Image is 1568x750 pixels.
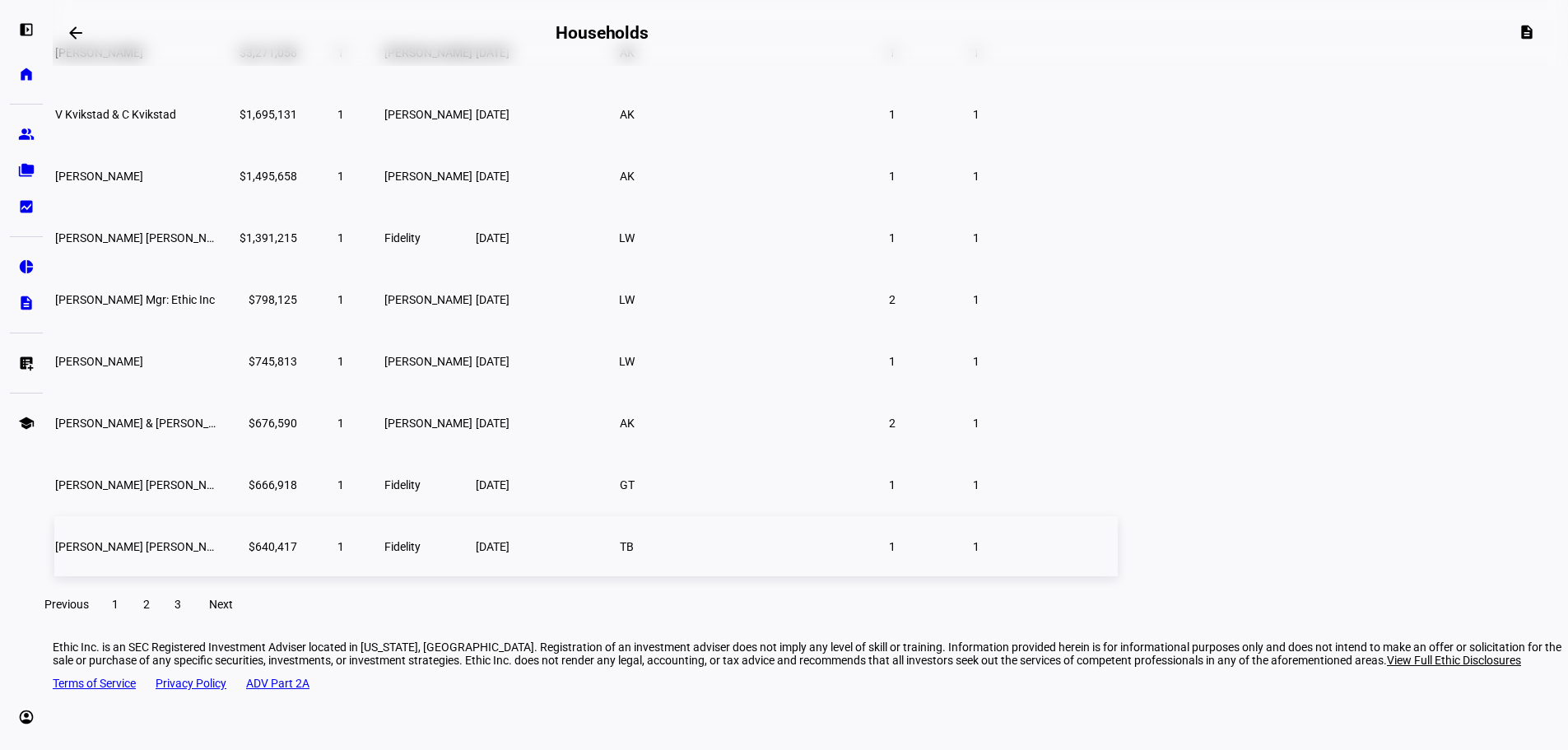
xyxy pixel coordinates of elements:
[18,66,35,82] eth-mat-symbol: home
[18,295,35,311] eth-mat-symbol: description
[612,100,642,129] li: AK
[384,231,421,245] span: Fidelity
[66,23,86,43] mat-icon: arrow_backwards
[55,355,143,368] span: Rachel Hunter
[10,286,43,319] a: description
[384,478,421,491] span: Fidelity
[384,355,472,368] span: [PERSON_NAME]
[973,417,979,430] span: 1
[337,417,344,430] span: 1
[55,108,176,121] span: V Kvikstad & C Kvikstad
[612,532,642,561] li: TB
[221,207,298,268] td: $1,391,215
[55,417,244,430] span: Kevin Eustice & Alison Walker
[384,170,472,183] span: [PERSON_NAME]
[476,170,509,183] span: [DATE]
[18,126,35,142] eth-mat-symbol: group
[10,58,43,91] a: home
[337,355,344,368] span: 1
[18,198,35,215] eth-mat-symbol: bid_landscape
[337,170,344,183] span: 1
[476,108,509,121] span: [DATE]
[973,540,979,553] span: 1
[889,540,896,553] span: 1
[55,478,334,491] span: Barry Joseph Welch & Katherine S Welch
[973,293,979,306] span: 1
[612,470,642,500] li: GT
[221,331,298,391] td: $745,813
[143,598,150,611] span: 2
[55,293,215,306] span: Charles Sawabini Mgr: Ethic Inc
[221,393,298,453] td: $676,590
[889,293,896,306] span: 2
[337,108,344,121] span: 1
[384,108,472,121] span: [PERSON_NAME]
[476,540,509,553] span: [DATE]
[174,598,181,611] span: 3
[384,540,421,553] span: Fidelity
[384,417,472,430] span: [PERSON_NAME]
[889,108,896,121] span: 1
[384,293,472,306] span: [PERSON_NAME]
[18,259,35,275] eth-mat-symbol: pie_chart
[194,588,247,621] button: Next
[889,417,896,430] span: 2
[132,588,161,621] button: 2
[55,231,334,245] span: Daniel Alexander Miller & Claudia Lea Miller
[973,231,979,245] span: 1
[973,355,979,368] span: 1
[221,269,298,329] td: $798,125
[889,478,896,491] span: 1
[221,516,298,576] td: $640,417
[973,170,979,183] span: 1
[476,293,509,306] span: [DATE]
[55,170,143,183] span: Christina Fong
[337,478,344,491] span: 1
[246,677,309,690] a: ADV Part 2A
[889,355,896,368] span: 1
[476,355,509,368] span: [DATE]
[163,588,193,621] button: 3
[889,170,896,183] span: 1
[1387,654,1521,667] span: View Full Ethic Disclosures
[337,293,344,306] span: 1
[209,598,233,611] span: Next
[10,190,43,223] a: bid_landscape
[10,154,43,187] a: folder_copy
[10,118,43,151] a: group
[18,355,35,371] eth-mat-symbol: list_alt_add
[612,161,642,191] li: AK
[18,709,35,725] eth-mat-symbol: account_circle
[55,540,234,553] span: Jo Ann Schneider
[221,84,298,144] td: $1,695,131
[53,641,1568,667] div: Ethic Inc. is an SEC Registered Investment Adviser located in [US_STATE], [GEOGRAPHIC_DATA]. Regi...
[18,21,35,38] eth-mat-symbol: left_panel_open
[476,231,509,245] span: [DATE]
[973,108,979,121] span: 1
[1519,24,1535,40] mat-icon: description
[476,417,509,430] span: [DATE]
[221,146,298,206] td: $1,495,658
[612,408,642,438] li: AK
[18,415,35,431] eth-mat-symbol: school
[337,231,344,245] span: 1
[973,478,979,491] span: 1
[889,231,896,245] span: 1
[53,677,136,690] a: Terms of Service
[612,347,642,376] li: LW
[10,250,43,283] a: pie_chart
[612,223,642,253] li: LW
[18,162,35,179] eth-mat-symbol: folder_copy
[221,454,298,515] td: $666,918
[556,23,649,43] h2: Households
[612,285,642,314] li: LW
[156,677,226,690] a: Privacy Policy
[337,540,344,553] span: 1
[476,478,509,491] span: [DATE]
